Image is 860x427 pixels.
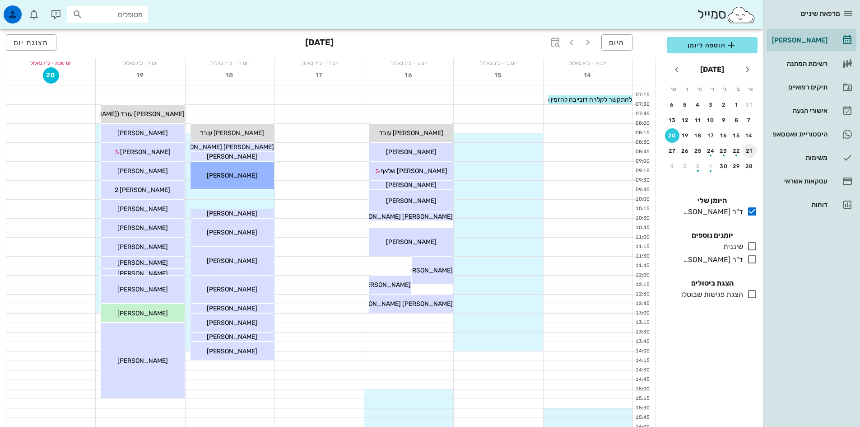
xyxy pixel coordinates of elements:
[633,319,651,327] div: 13:15
[716,144,731,158] button: 23
[767,29,856,51] a: [PERSON_NAME]
[691,159,705,174] button: 2
[633,243,651,251] div: 11:15
[115,186,170,194] span: [PERSON_NAME] 2
[730,148,744,154] div: 22
[633,91,651,99] div: 07:15
[633,366,651,374] div: 14:30
[186,58,274,67] div: יום ה׳ - כ״ה באלול
[633,404,651,412] div: 15:30
[770,131,827,138] div: היסטוריית וואטסאפ
[207,305,257,312] span: [PERSON_NAME]
[767,147,856,169] a: משימות
[633,234,651,241] div: 11:00
[691,98,705,112] button: 4
[633,120,651,127] div: 08:00
[490,71,507,79] span: 15
[633,205,651,213] div: 10:15
[719,81,731,97] th: ג׳
[117,205,168,213] span: [PERSON_NAME]
[633,253,651,260] div: 11:30
[207,210,257,217] span: [PERSON_NAME]
[544,58,632,67] div: יום א׳ - כ״א באלול
[633,310,651,317] div: 13:00
[401,71,417,79] span: 16
[767,76,856,98] a: תיקים רפואיים
[679,254,743,265] div: ד"ר [PERSON_NAME]
[633,196,651,203] div: 10:00
[770,107,827,114] div: אישורי הגעה
[633,139,651,146] div: 08:30
[691,163,705,169] div: 2
[704,159,718,174] button: 1
[381,167,447,175] span: [PERSON_NAME] שלאף
[730,98,744,112] button: 1
[207,333,257,341] span: [PERSON_NAME]
[117,129,168,137] span: [PERSON_NAME]
[311,71,328,79] span: 17
[678,144,693,158] button: 26
[678,113,693,127] button: 12
[674,40,750,51] span: הוספה ליומן
[117,357,168,365] span: [PERSON_NAME]
[730,117,744,123] div: 8
[716,117,731,123] div: 9
[633,347,651,355] div: 14:00
[742,98,757,112] button: 31
[665,102,679,108] div: 6
[633,262,651,270] div: 11:45
[716,159,731,174] button: 30
[716,132,731,139] div: 16
[117,224,168,232] span: [PERSON_NAME]
[706,81,718,97] th: ד׳
[364,58,453,67] div: יום ג׳ - כ״ג באלול
[691,148,705,154] div: 25
[633,272,651,279] div: 12:00
[667,230,758,241] h4: יומנים נוספים
[742,159,757,174] button: 28
[745,81,757,97] th: א׳
[704,128,718,143] button: 17
[665,163,679,169] div: 4
[117,243,168,251] span: [PERSON_NAME]
[739,61,756,78] button: חודש שעבר
[704,144,718,158] button: 24
[720,241,743,252] div: שיננית
[6,58,95,67] div: יום שבת - כ״ז באלול
[716,102,731,108] div: 2
[730,113,744,127] button: 8
[633,177,651,184] div: 09:30
[742,163,757,169] div: 28
[742,113,757,127] button: 7
[691,113,705,127] button: 11
[633,281,651,289] div: 12:15
[207,229,257,236] span: [PERSON_NAME]
[633,215,651,222] div: 10:30
[770,178,827,185] div: עסקאות אשראי
[665,159,679,174] button: 4
[454,58,543,67] div: יום ב׳ - כ״ב באלול
[601,34,632,51] button: היום
[540,96,632,103] span: להתקשר לקלרה דובייבה להזמין תור
[633,357,651,365] div: 14:15
[633,414,651,422] div: 15:45
[697,61,728,79] button: [DATE]
[691,102,705,108] div: 4
[704,117,718,123] div: 10
[207,257,257,265] span: [PERSON_NAME]
[350,213,453,221] span: [PERSON_NAME] [PERSON_NAME]
[678,117,693,123] div: 12
[730,159,744,174] button: 29
[767,194,856,216] a: דוחות
[633,110,651,118] div: 07:45
[38,110,185,118] span: [PERSON_NAME] עובד ([PERSON_NAME] עד 12:00)
[207,319,257,327] span: [PERSON_NAME]
[6,34,56,51] button: תצוגת יום
[117,167,168,175] span: [PERSON_NAME]
[716,98,731,112] button: 2
[117,259,168,267] span: [PERSON_NAME]
[770,154,827,161] div: משימות
[311,67,328,84] button: 17
[96,58,185,67] div: יום ו׳ - כ״ו באלול
[693,81,705,97] th: ה׳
